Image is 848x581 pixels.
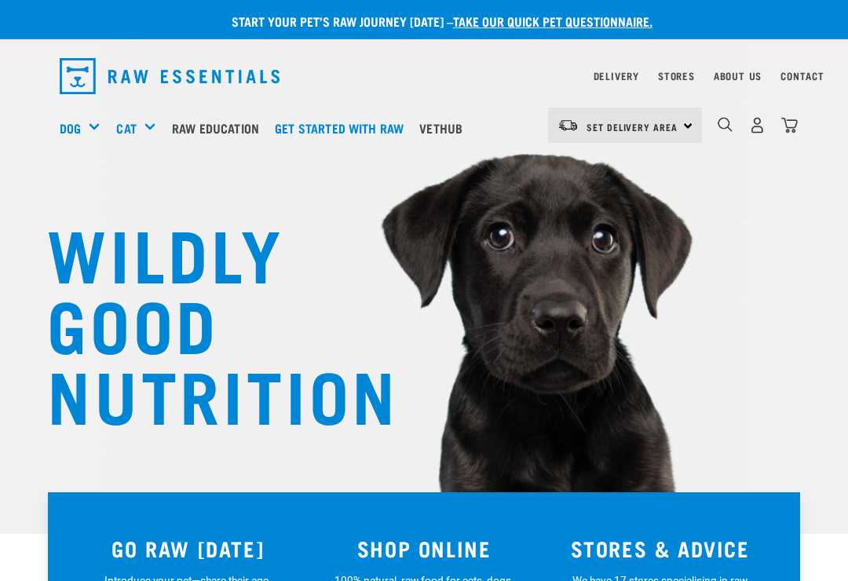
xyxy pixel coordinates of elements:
a: Contact [780,73,824,79]
h3: STORES & ADVICE [551,536,769,561]
img: van-moving.png [557,119,579,133]
img: home-icon@2x.png [781,117,798,133]
img: user.png [749,117,766,133]
h3: SHOP ONLINE [316,536,533,561]
a: Delivery [594,73,639,79]
a: About Us [714,73,762,79]
a: Cat [116,119,136,137]
a: Dog [60,119,81,137]
nav: dropdown navigation [47,52,801,100]
a: Stores [658,73,695,79]
a: take our quick pet questionnaire. [453,17,652,24]
span: Set Delivery Area [587,124,678,130]
h1: WILDLY GOOD NUTRITION [47,216,361,428]
h3: GO RAW [DATE] [79,536,297,561]
img: home-icon-1@2x.png [718,117,733,132]
a: Vethub [415,97,474,159]
a: Get started with Raw [271,97,415,159]
a: Raw Education [168,97,271,159]
img: Raw Essentials Logo [60,58,280,94]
